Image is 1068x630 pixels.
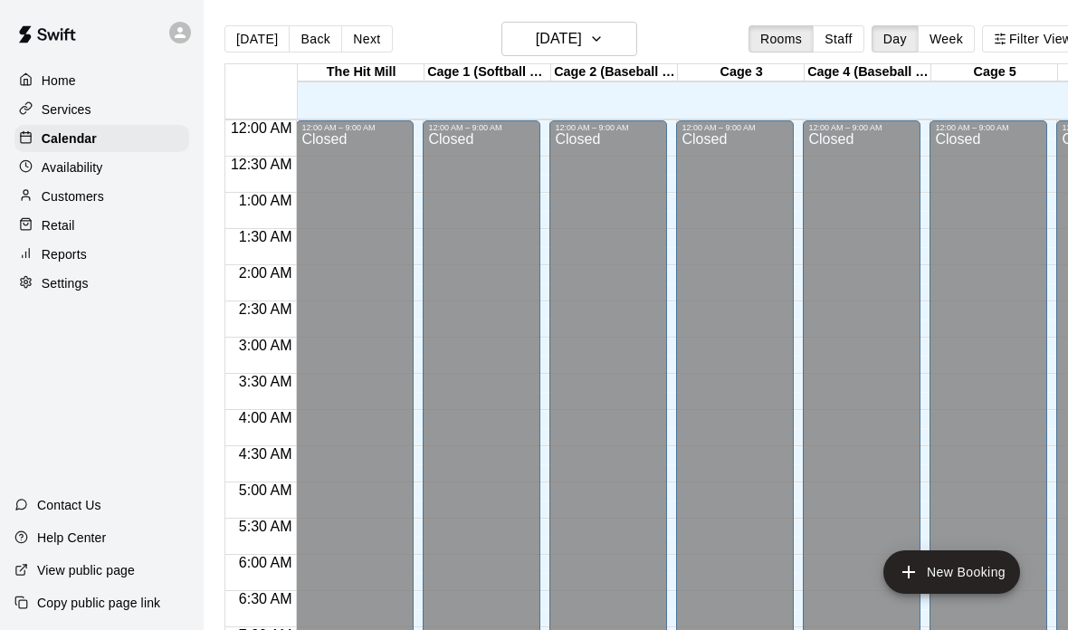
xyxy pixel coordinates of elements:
button: Rooms [749,25,814,52]
div: Cage 3 [678,64,805,81]
p: View public page [37,561,135,579]
p: Availability [42,158,103,177]
div: Cage 5 [931,64,1058,81]
div: The Hit Mill [298,64,424,81]
button: [DATE] [224,25,290,52]
button: Week [918,25,975,52]
button: Staff [813,25,864,52]
button: [DATE] [501,22,637,56]
div: Cage 1 (Softball Pitching Machine) [424,64,551,81]
p: Home [42,72,76,90]
span: 12:30 AM [226,157,297,172]
span: 3:30 AM [234,374,297,389]
span: 2:00 AM [234,265,297,281]
p: Help Center [37,529,106,547]
p: Calendar [42,129,97,148]
span: 4:00 AM [234,410,297,425]
span: 3:00 AM [234,338,297,353]
p: Customers [42,187,104,205]
div: 12:00 AM – 9:00 AM [935,123,1042,132]
span: 1:00 AM [234,193,297,208]
p: Copy public page link [37,594,160,612]
span: 12:00 AM [226,120,297,136]
p: Contact Us [37,496,101,514]
span: 5:30 AM [234,519,297,534]
p: Reports [42,245,87,263]
a: Customers [14,183,189,210]
a: Retail [14,212,189,239]
a: Reports [14,241,189,268]
div: Cage 2 (Baseball Pitching Machine) [551,64,678,81]
p: Services [42,100,91,119]
p: Retail [42,216,75,234]
a: Calendar [14,125,189,152]
div: 12:00 AM – 9:00 AM [428,123,535,132]
a: Services [14,96,189,123]
button: add [883,550,1020,594]
button: Back [289,25,342,52]
div: 12:00 AM – 9:00 AM [555,123,662,132]
div: Cage 4 (Baseball Pitching Machine) [805,64,931,81]
span: 5:00 AM [234,482,297,498]
div: 12:00 AM – 9:00 AM [808,123,915,132]
span: 1:30 AM [234,229,297,244]
p: Settings [42,274,89,292]
a: Home [14,67,189,94]
span: 6:00 AM [234,555,297,570]
div: 12:00 AM – 9:00 AM [301,123,408,132]
button: Next [341,25,392,52]
span: 6:30 AM [234,591,297,606]
span: 4:30 AM [234,446,297,462]
span: 2:30 AM [234,301,297,317]
div: 12:00 AM – 9:00 AM [682,123,788,132]
a: Settings [14,270,189,297]
a: Availability [14,154,189,181]
button: Day [872,25,919,52]
h6: [DATE] [536,26,582,52]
